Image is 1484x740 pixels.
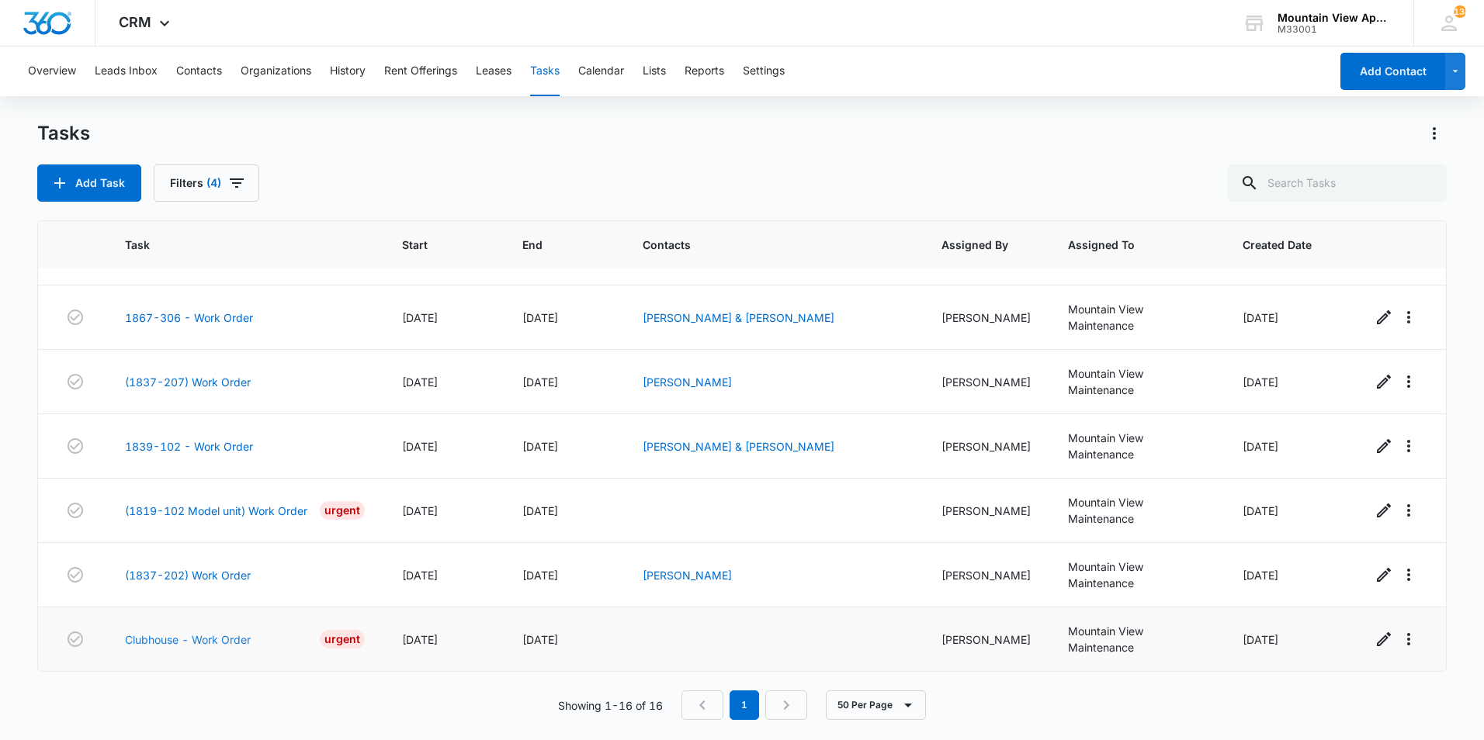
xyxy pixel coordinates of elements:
[95,47,158,96] button: Leads Inbox
[125,503,307,519] a: (1819-102 Model unit) Work Order
[402,440,438,453] span: [DATE]
[37,122,90,145] h1: Tasks
[522,504,558,517] span: [DATE]
[154,164,259,202] button: Filters(4)
[522,440,558,453] span: [DATE]
[578,47,624,96] button: Calendar
[681,690,807,720] nav: Pagination
[1068,301,1205,334] div: Mountain View Maintenance
[1278,12,1391,24] div: account name
[522,375,558,389] span: [DATE]
[402,633,438,646] span: [DATE]
[643,311,834,324] a: [PERSON_NAME] & [PERSON_NAME]
[119,14,151,30] span: CRM
[522,311,558,324] span: [DATE]
[1068,558,1205,591] div: Mountain View Maintenance
[476,47,511,96] button: Leases
[1454,5,1466,18] span: 138
[730,690,759,720] em: 1
[1228,164,1447,202] input: Search Tasks
[522,633,558,646] span: [DATE]
[125,309,253,326] a: 1867-306 - Work Order
[643,47,666,96] button: Lists
[402,237,463,253] span: Start
[28,47,76,96] button: Overview
[1243,440,1278,453] span: [DATE]
[206,178,221,188] span: (4)
[125,374,251,390] a: (1837-207) Work Order
[1243,504,1278,517] span: [DATE]
[320,501,365,520] div: Urgent
[1068,365,1205,398] div: Mountain View Maintenance
[330,47,366,96] button: History
[125,237,342,253] span: Task
[941,503,1031,519] div: [PERSON_NAME]
[1278,24,1391,35] div: account id
[941,631,1031,648] div: [PERSON_NAME]
[685,47,724,96] button: Reports
[941,374,1031,390] div: [PERSON_NAME]
[1068,430,1205,462] div: Mountain View Maintenance
[37,164,141,202] button: Add Task
[125,631,251,648] a: Clubhouse - Work Order
[125,567,251,583] a: (1837-202) Work Order
[402,504,438,517] span: [DATE]
[320,630,365,648] div: Urgent
[241,47,311,96] button: Organizations
[530,47,560,96] button: Tasks
[558,697,663,714] p: Showing 1-16 of 16
[384,47,457,96] button: Rent Offerings
[826,690,926,720] button: 50 Per Page
[941,438,1031,455] div: [PERSON_NAME]
[176,47,222,96] button: Contacts
[1068,494,1205,527] div: Mountain View Maintenance
[402,311,438,324] span: [DATE]
[643,237,882,253] span: Contacts
[1068,623,1205,655] div: Mountain View Maintenance
[522,569,558,582] span: [DATE]
[1243,569,1278,582] span: [DATE]
[1340,53,1445,90] button: Add Contact
[743,47,785,96] button: Settings
[643,440,834,453] a: [PERSON_NAME] & [PERSON_NAME]
[1243,375,1278,389] span: [DATE]
[1243,633,1278,646] span: [DATE]
[125,438,253,455] a: 1839-102 - Work Order
[1068,237,1183,253] span: Assigned To
[643,569,732,582] a: [PERSON_NAME]
[1243,237,1312,253] span: Created Date
[941,567,1031,583] div: [PERSON_NAME]
[643,375,732,389] a: [PERSON_NAME]
[402,569,438,582] span: [DATE]
[941,309,1031,326] div: [PERSON_NAME]
[402,375,438,389] span: [DATE]
[1422,121,1447,146] button: Actions
[1454,5,1466,18] div: notifications count
[1243,311,1278,324] span: [DATE]
[941,237,1008,253] span: Assigned By
[522,237,582,253] span: End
